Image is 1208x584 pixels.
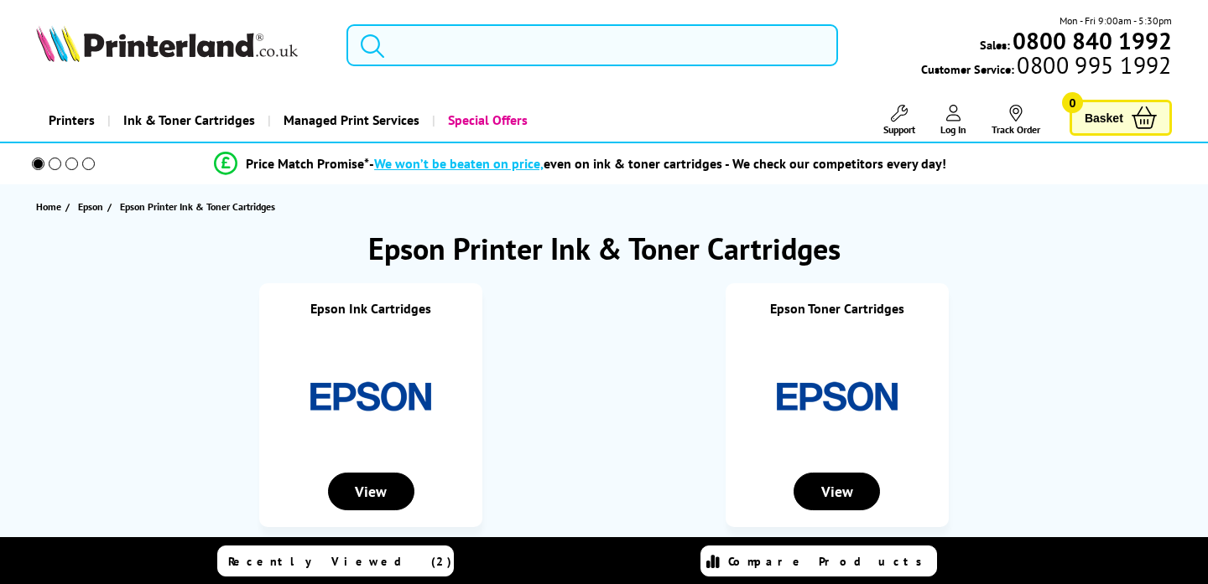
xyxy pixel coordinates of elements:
[36,198,65,215] a: Home
[1085,106,1123,129] span: Basket
[794,473,880,510] div: View
[921,57,1171,77] span: Customer Service:
[940,105,966,136] a: Log In
[246,155,369,172] span: Price Match Promise*
[883,123,915,136] span: Support
[310,300,431,317] a: Epson Ink Cartridges
[770,300,904,317] a: Epson Toner Cartridges
[78,198,107,215] a: Epson
[700,545,937,576] a: Compare Products
[217,545,454,576] a: Recently Viewed (2)
[794,483,880,500] a: View
[1070,100,1172,136] a: Basket 0
[1062,92,1083,113] span: 0
[17,229,1191,268] h1: Epson Printer Ink & Toner Cartridges
[36,25,298,62] img: Printerland Logo
[228,554,452,569] span: Recently Viewed (2)
[940,123,966,136] span: Log In
[8,149,1152,178] li: modal_Promise
[728,554,931,569] span: Compare Products
[107,99,268,142] a: Ink & Toner Cartridges
[883,105,915,136] a: Support
[120,200,275,213] span: Epson Printer Ink & Toner Cartridges
[308,333,434,459] img: Epson Ink Cartridges
[369,155,946,172] div: - even on ink & toner cartridges - We check our competitors every day!
[36,25,325,65] a: Printerland Logo
[432,99,540,142] a: Special Offers
[1013,25,1172,56] b: 0800 840 1992
[374,155,544,172] span: We won’t be beaten on price,
[774,333,900,459] img: Epson Toner Cartridges
[1010,33,1172,49] a: 0800 840 1992
[992,105,1040,136] a: Track Order
[78,198,103,215] span: Epson
[1060,13,1172,28] span: Mon - Fri 9:00am - 5:30pm
[268,99,432,142] a: Managed Print Services
[36,99,107,142] a: Printers
[980,37,1010,53] span: Sales:
[1014,57,1171,73] span: 0800 995 1992
[328,473,414,510] div: View
[123,99,255,142] span: Ink & Toner Cartridges
[328,483,414,500] a: View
